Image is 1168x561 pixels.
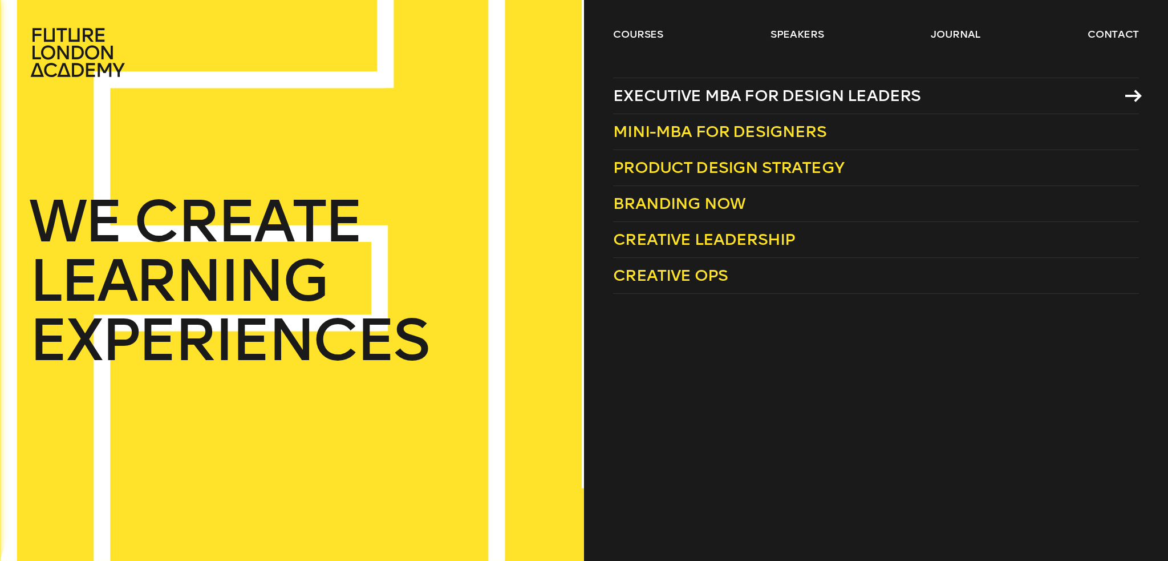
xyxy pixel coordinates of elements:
span: Executive MBA for Design Leaders [613,86,920,105]
a: Branding Now [613,186,1139,222]
a: courses [613,27,663,41]
span: Creative Ops [613,266,728,285]
a: Executive MBA for Design Leaders [613,78,1139,114]
a: speakers [770,27,824,41]
a: journal [931,27,980,41]
span: Branding Now [613,194,745,213]
span: Mini-MBA for Designers [613,122,826,141]
a: Creative Ops [613,258,1139,294]
a: Creative Leadership [613,222,1139,258]
a: contact [1088,27,1139,41]
span: Creative Leadership [613,230,795,249]
a: Mini-MBA for Designers [613,114,1139,150]
a: Product Design Strategy [613,150,1139,186]
span: Product Design Strategy [613,158,844,177]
